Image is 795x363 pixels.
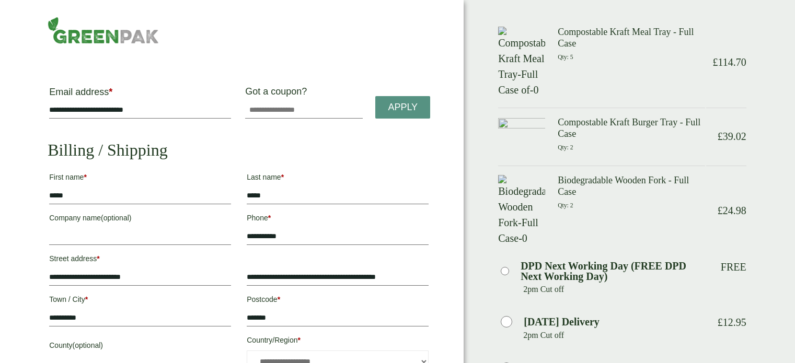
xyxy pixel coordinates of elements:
bdi: 24.98 [718,205,746,216]
label: County [49,338,231,356]
img: GreenPak Supplies [48,17,158,44]
abbr: required [97,254,99,263]
label: Last name [247,170,429,188]
p: 2pm Cut off [523,282,705,297]
span: £ [718,205,723,216]
abbr: required [84,173,86,181]
abbr: required [278,295,280,303]
span: £ [718,131,723,142]
label: Email address [49,87,231,102]
small: Qty: 2 [558,202,573,209]
img: Biodegradable Wooden Fork-Full Case-0 [498,175,545,246]
label: Phone [247,210,429,228]
abbr: required [109,87,112,97]
small: Qty: 5 [558,54,573,61]
label: DPD Next Working Day (FREE DPD Next Working Day) [521,261,705,282]
bdi: 39.02 [718,131,746,142]
label: Company name [49,210,231,228]
span: (optional) [73,341,103,349]
h3: Compostable Kraft Burger Tray - Full Case [558,117,705,139]
abbr: required [268,214,271,222]
p: 2pm Cut off [523,327,705,343]
abbr: required [281,173,284,181]
bdi: 12.95 [718,317,746,328]
label: Postcode [247,292,429,310]
abbr: required [85,295,88,303]
h3: Compostable Kraft Meal Tray - Full Case [558,27,705,49]
p: Free [721,261,746,273]
label: Town / City [49,292,231,310]
label: First name [49,170,231,188]
img: Compostable Kraft Meal Tray-Full Case of-0 [498,27,545,98]
a: Apply [375,96,430,119]
label: Country/Region [247,333,429,350]
span: £ [718,317,723,328]
label: Street address [49,251,231,269]
small: Qty: 2 [558,144,573,151]
label: [DATE] Delivery [524,317,600,327]
label: Got a coupon? [245,86,311,102]
span: Apply [388,102,418,113]
h2: Billing / Shipping [48,140,430,160]
span: (optional) [101,214,131,222]
abbr: required [298,336,301,344]
h3: Biodegradable Wooden Fork - Full Case [558,175,705,197]
bdi: 114.70 [712,56,746,68]
span: £ [712,56,718,68]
